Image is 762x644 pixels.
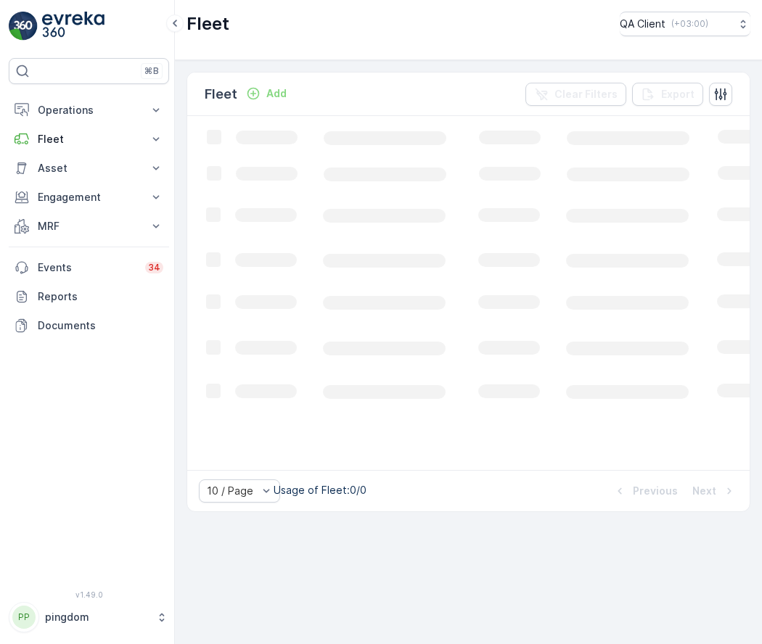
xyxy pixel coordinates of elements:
[9,154,169,183] button: Asset
[9,12,38,41] img: logo
[9,253,169,282] a: Events34
[525,83,626,106] button: Clear Filters
[9,183,169,212] button: Engagement
[148,262,160,273] p: 34
[144,65,159,77] p: ⌘B
[42,12,105,41] img: logo_light-DOdMpM7g.png
[38,260,136,275] p: Events
[620,12,750,36] button: QA Client(+03:00)
[632,83,703,106] button: Export
[38,132,140,146] p: Fleet
[187,12,229,36] p: Fleet
[205,84,237,104] p: Fleet
[12,606,36,629] div: PP
[633,484,678,498] p: Previous
[274,483,366,498] p: Usage of Fleet : 0/0
[38,190,140,205] p: Engagement
[661,87,695,102] p: Export
[9,212,169,241] button: MRF
[9,602,169,632] button: PPpingdom
[9,125,169,154] button: Fleet
[9,590,169,599] span: v 1.49.0
[671,18,708,30] p: ( +03:00 )
[9,311,169,340] a: Documents
[620,17,665,31] p: QA Client
[554,87,618,102] p: Clear Filters
[38,219,140,234] p: MRF
[9,96,169,125] button: Operations
[240,85,292,102] button: Add
[38,318,163,333] p: Documents
[38,289,163,304] p: Reports
[38,103,140,117] p: Operations
[45,610,149,624] p: pingdom
[266,86,287,101] p: Add
[692,484,716,498] p: Next
[38,161,140,176] p: Asset
[611,482,679,500] button: Previous
[9,282,169,311] a: Reports
[691,482,738,500] button: Next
